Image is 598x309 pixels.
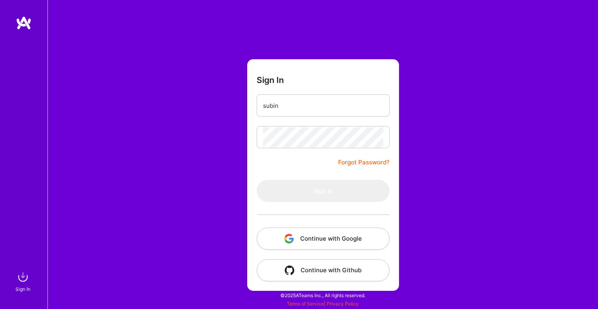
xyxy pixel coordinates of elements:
[15,269,31,285] img: sign in
[16,16,32,30] img: logo
[17,269,31,293] a: sign inSign In
[257,75,284,85] h3: Sign In
[257,228,390,250] button: Continue with Google
[257,180,390,202] button: Sign In
[284,234,294,243] img: icon
[287,301,359,307] span: |
[287,301,324,307] a: Terms of Service
[338,158,390,167] a: Forgot Password?
[327,301,359,307] a: Privacy Policy
[257,259,390,281] button: Continue with Github
[285,266,294,275] img: icon
[263,96,383,116] input: Email...
[15,285,30,293] div: Sign In
[47,285,598,305] div: © 2025 ATeams Inc., All rights reserved.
